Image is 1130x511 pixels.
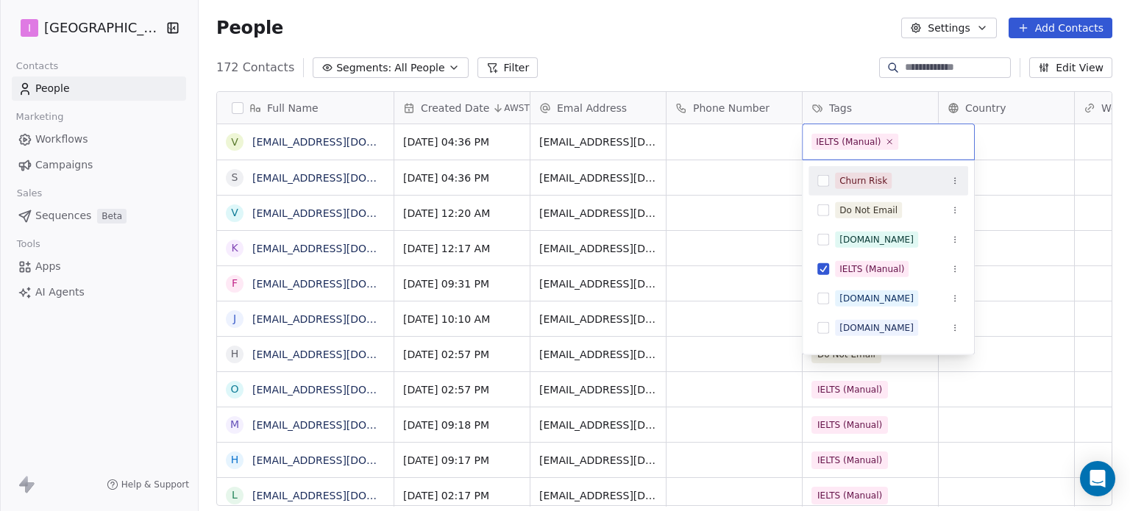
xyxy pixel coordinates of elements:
div: Suggestions [809,166,968,460]
div: [DOMAIN_NAME] [839,321,914,335]
div: IELTS (Manual) [839,262,904,276]
div: IELTS (Manual) [816,135,881,149]
div: Do Not Email [839,204,898,217]
div: [DOMAIN_NAME] [839,233,914,246]
div: Churn Risk [839,174,887,187]
div: [DOMAIN_NAME] [839,292,914,305]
